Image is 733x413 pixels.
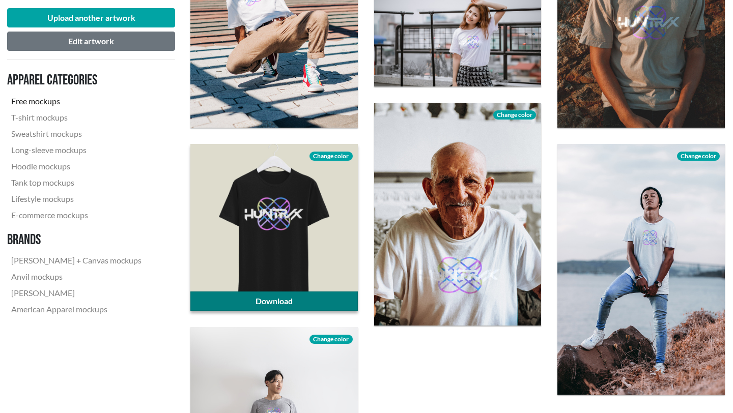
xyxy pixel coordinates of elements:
a: [PERSON_NAME] [7,285,146,301]
a: T-shirt mockups [7,109,146,126]
a: Tank top mockups [7,174,146,191]
a: Anvil mockups [7,269,146,285]
a: Free mockups [7,93,146,109]
a: Long-sleeve mockups [7,142,146,158]
a: Sweatshirt mockups [7,126,146,142]
a: Lifestyle mockups [7,191,146,207]
a: [PERSON_NAME] + Canvas mockups [7,252,146,269]
button: Edit artwork [7,32,175,51]
h3: Apparel categories [7,72,146,89]
button: Upload another artwork [7,8,175,27]
span: Change color [309,152,352,161]
a: Hoodie mockups [7,158,146,174]
a: American Apparel mockups [7,301,146,317]
span: Change color [493,110,536,120]
a: E-commerce mockups [7,207,146,223]
span: Change color [309,335,352,344]
span: Change color [677,152,720,161]
h3: Brands [7,231,146,249]
a: Download [190,291,358,311]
